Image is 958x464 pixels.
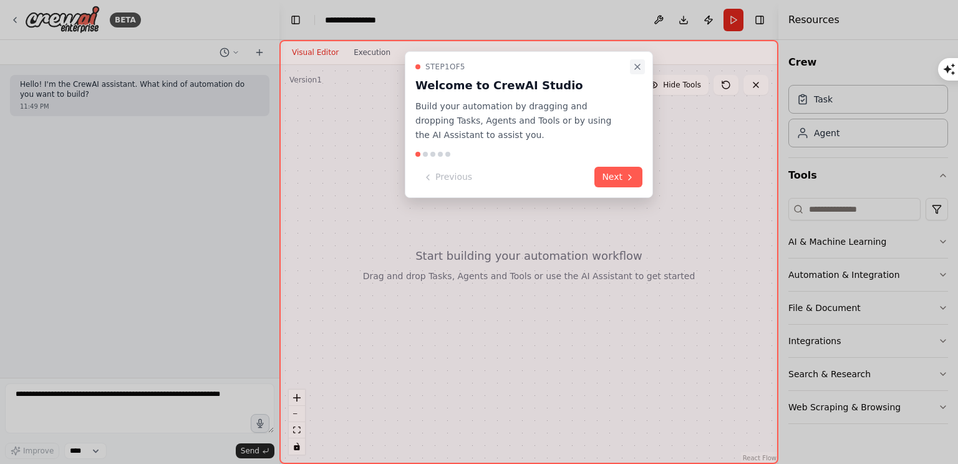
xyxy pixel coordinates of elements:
button: Hide left sidebar [287,11,304,29]
button: Close walkthrough [630,59,645,74]
h3: Welcome to CrewAI Studio [415,77,627,94]
button: Next [594,167,642,187]
button: Previous [415,167,480,187]
span: Step 1 of 5 [425,62,465,72]
p: Build your automation by dragging and dropping Tasks, Agents and Tools or by using the AI Assista... [415,99,627,142]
